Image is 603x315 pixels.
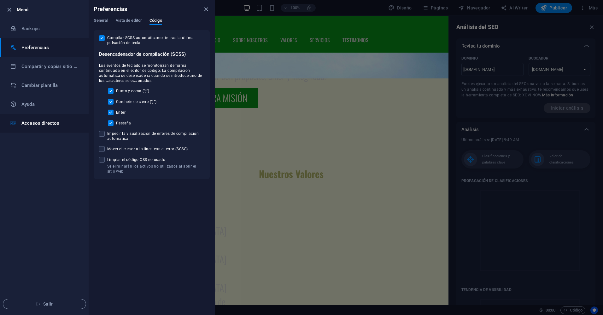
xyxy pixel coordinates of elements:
[8,301,81,306] span: Salir
[3,299,86,309] button: Salir
[107,157,204,162] span: Limpiar el código CSS no usado
[202,5,210,13] button: close
[116,89,149,94] span: Punto y coma (”;”)
[21,82,80,89] h6: Cambiar plantilla
[17,6,84,14] h6: Menú
[21,44,80,51] h6: Preferencias
[99,50,204,58] h6: Desencadenador de compilación (SCSS)
[116,121,131,126] span: Pestaña
[94,5,127,13] h6: Preferencias
[107,131,204,141] span: Impedir la visualización de errores de compilación automática
[99,63,204,83] span: Los eventos de teclado se monitorizan de forma continuada en el editor de código. La compilación ...
[21,63,80,70] h6: Compartir y copiar sitio web
[107,146,188,152] span: Mover el cursor a la línea con el error (SCSS)
[116,99,157,104] span: Corchete de cierre (“}”)
[21,100,80,108] h6: Ayuda
[21,119,80,127] h6: Accesos directos
[107,164,204,174] p: Se eliminarán los activos no utilizados al abrir el sitio web
[149,17,162,26] span: Código
[107,35,204,45] span: Compilar SCSS automáticamente tras la última pulsación de tecla
[116,17,142,26] span: Vista de editor
[94,17,108,26] span: General
[94,18,210,30] div: Preferencias
[21,25,80,32] h6: Backups
[0,95,89,114] a: Ayuda
[116,110,126,115] span: Enter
